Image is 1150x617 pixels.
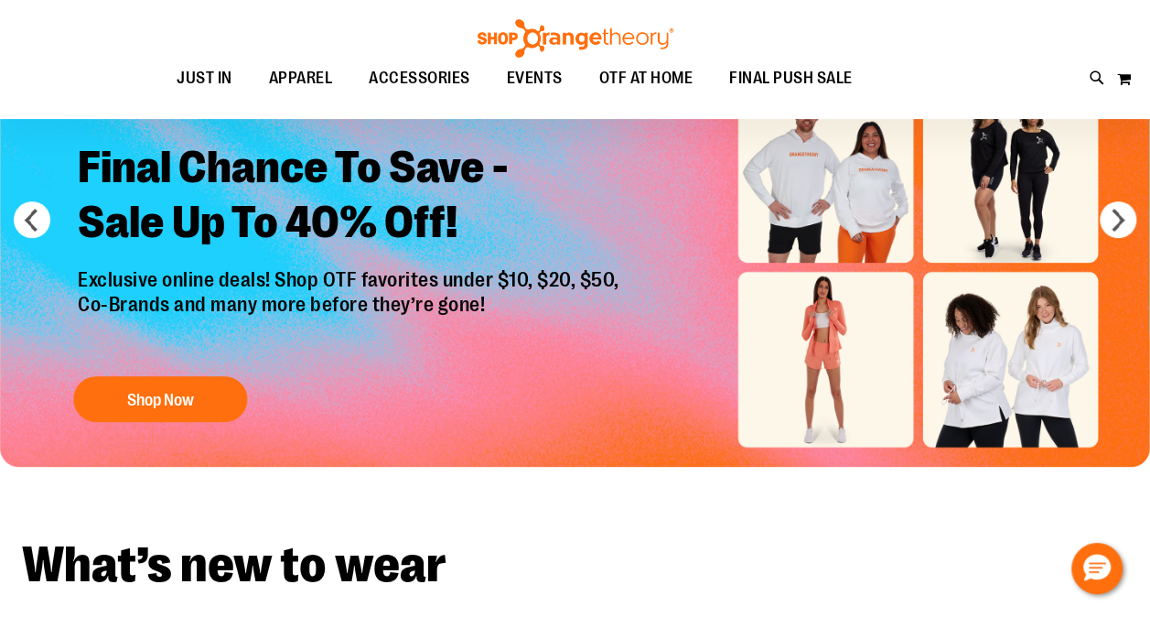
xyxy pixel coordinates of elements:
[581,58,712,100] a: OTF AT HOME
[369,58,470,99] span: ACCESSORIES
[475,19,676,58] img: Shop Orangetheory
[73,376,247,422] button: Shop Now
[158,58,251,100] a: JUST IN
[729,58,853,99] span: FINAL PUSH SALE
[599,58,693,99] span: OTF AT HOME
[711,58,871,100] a: FINAL PUSH SALE
[1100,201,1136,238] button: next
[64,126,638,431] a: Final Chance To Save -Sale Up To 40% Off! Exclusive online deals! Shop OTF favorites under $10, $...
[177,58,232,99] span: JUST IN
[1071,543,1123,594] button: Hello, have a question? Let’s chat.
[350,58,489,100] a: ACCESSORIES
[269,58,333,99] span: APPAREL
[489,58,581,100] a: EVENTS
[64,126,638,268] h2: Final Chance To Save - Sale Up To 40% Off!
[507,58,563,99] span: EVENTS
[14,201,50,238] button: prev
[64,268,638,358] p: Exclusive online deals! Shop OTF favorites under $10, $20, $50, Co-Brands and many more before th...
[22,540,1128,590] h2: What’s new to wear
[251,58,351,100] a: APPAREL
